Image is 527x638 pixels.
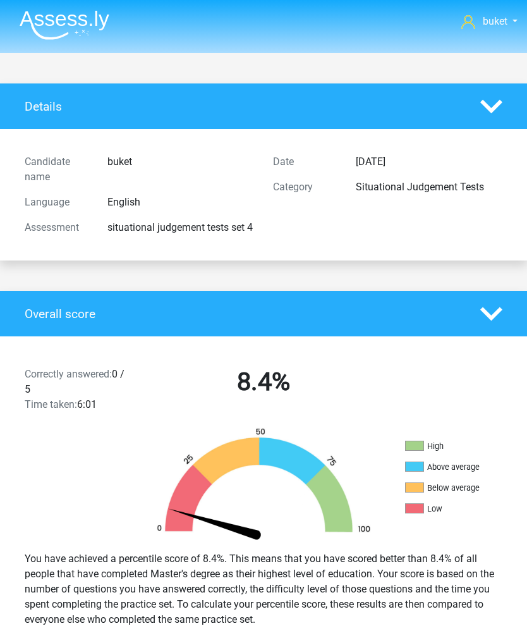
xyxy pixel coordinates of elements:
span: buket [483,15,507,27]
span: Correctly answered: [25,368,112,380]
div: Date [263,154,346,169]
div: Candidate name [15,154,98,185]
h4: Details [25,99,461,114]
div: Assessment [15,220,98,235]
div: Language [15,195,98,210]
h4: Overall score [25,307,461,321]
img: Assessly [20,10,109,40]
div: Situational Judgement Tests [346,180,512,195]
span: Time taken: [25,398,77,410]
a: buket [461,14,518,29]
img: 8.66b8c27158b8.png [142,427,386,541]
div: English [98,195,263,210]
div: situational judgement tests set 4 [98,220,263,235]
div: 0 / 5 6:01 [15,367,140,412]
div: [DATE] [346,154,512,169]
div: buket [98,154,263,185]
h2: 8.4% [149,367,379,397]
div: Category [263,180,346,195]
div: You have achieved a percentile score of 8.4%. This means that you have scored better than 8.4% of... [15,546,512,632]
